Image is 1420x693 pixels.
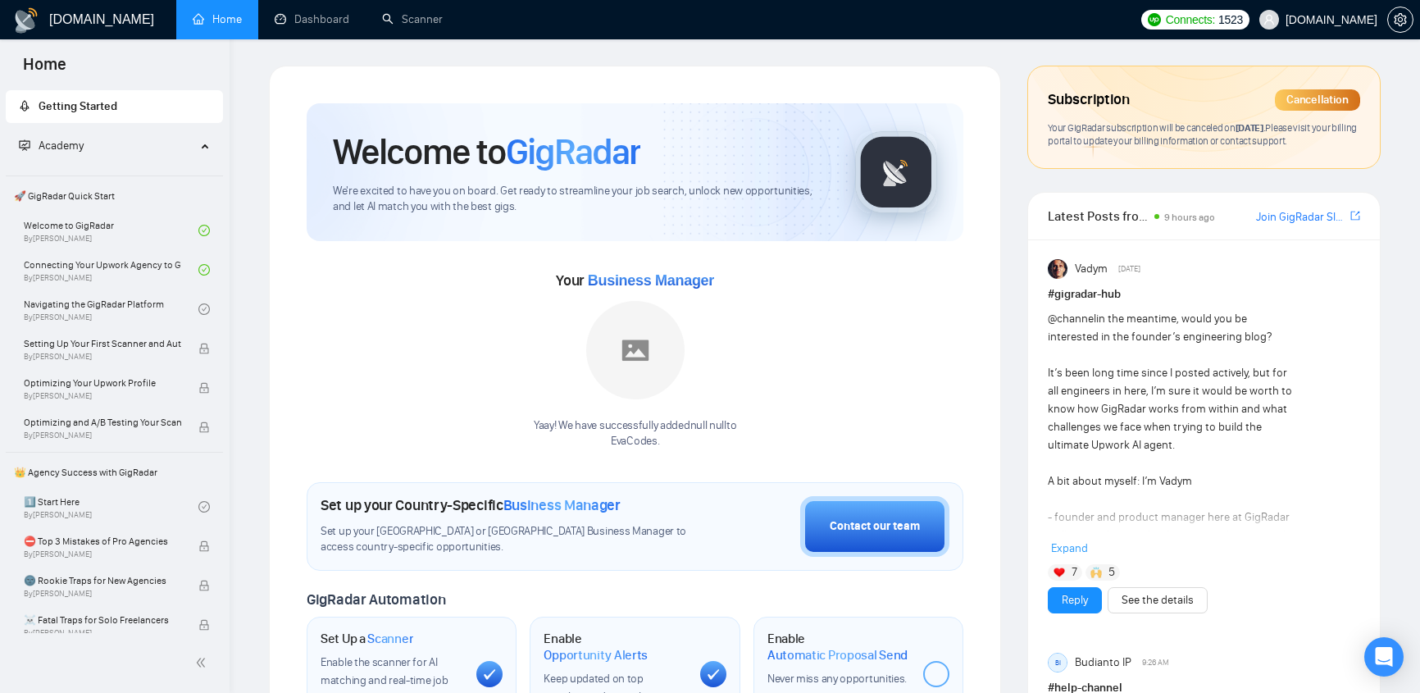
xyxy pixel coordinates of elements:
span: lock [198,382,210,394]
span: double-left [195,654,212,671]
span: Automatic Proposal Send [767,647,908,663]
li: Getting Started [6,90,223,123]
span: Set up your [GEOGRAPHIC_DATA] or [GEOGRAPHIC_DATA] Business Manager to access country-specific op... [321,524,698,555]
h1: Set Up a [321,631,413,647]
div: Yaay! We have successfully added null null to [534,418,736,449]
span: rocket [19,100,30,112]
span: Setting Up Your First Scanner and Auto-Bidder [24,335,181,352]
span: lock [198,343,210,354]
span: By [PERSON_NAME] [24,391,181,401]
span: ☠️ Fatal Traps for Solo Freelancers [24,612,181,628]
span: [DATE] . [1236,121,1266,134]
span: export [1350,209,1360,222]
span: on [1222,121,1265,134]
span: Academy [39,139,84,153]
span: Optimizing Your Upwork Profile [24,375,181,391]
span: Home [10,52,80,87]
span: We're excited to have you on board. Get ready to streamline your job search, unlock new opportuni... [333,184,829,215]
span: By [PERSON_NAME] [24,589,181,599]
span: Never miss any opportunities. [767,672,907,686]
span: lock [198,540,210,552]
span: Business Manager [588,272,714,289]
span: Academy [19,139,84,153]
a: dashboardDashboard [275,12,349,26]
a: Welcome to GigRadarBy[PERSON_NAME] [24,212,198,248]
span: Vadym [1075,260,1108,278]
span: 9:26 AM [1142,655,1169,670]
span: Getting Started [39,99,117,113]
a: homeHome [193,12,242,26]
span: lock [198,619,210,631]
span: By [PERSON_NAME] [24,431,181,440]
span: check-circle [198,225,210,236]
a: Navigating the GigRadar PlatformBy[PERSON_NAME] [24,291,198,327]
span: Scanner [367,631,413,647]
h1: Enable [767,631,910,663]
span: [DATE] [1118,262,1140,276]
span: user [1263,14,1275,25]
h1: # gigradar-hub [1048,285,1360,303]
span: 5 [1108,564,1115,581]
div: Cancellation [1275,89,1360,111]
span: Optimizing and A/B Testing Your Scanner for Better Results [24,414,181,431]
span: 7 [1072,564,1077,581]
div: Contact our team [830,517,920,536]
span: 🚀 GigRadar Quick Start [7,180,221,212]
span: @channel [1048,312,1096,326]
img: logo [13,7,39,34]
span: ⛔ Top 3 Mistakes of Pro Agencies [24,533,181,549]
h1: Enable [544,631,686,663]
span: lock [198,580,210,591]
a: Reply [1062,591,1088,609]
span: fund-projection-screen [19,139,30,151]
div: BI [1049,654,1067,672]
a: searchScanner [382,12,443,26]
button: Reply [1048,587,1102,613]
span: Subscription [1048,86,1129,114]
span: Latest Posts from the GigRadar Community [1048,206,1149,226]
span: setting [1388,13,1413,26]
a: setting [1387,13,1413,26]
img: 🙌 [1090,567,1102,578]
span: check-circle [198,501,210,513]
span: Connects: [1166,11,1215,29]
p: EvaCodes . [534,434,736,449]
span: check-circle [198,264,210,276]
div: Open Intercom Messenger [1364,637,1404,677]
h1: Welcome to [333,130,640,174]
span: By [PERSON_NAME] [24,628,181,638]
span: By [PERSON_NAME] [24,352,181,362]
span: Business Manager [503,496,621,514]
img: gigradar-logo.png [855,131,937,213]
img: upwork-logo.png [1148,13,1161,26]
span: GigRadar [506,130,640,174]
span: GigRadar Automation [307,590,445,609]
a: See the details [1122,591,1194,609]
span: By [PERSON_NAME] [24,549,181,559]
span: Opportunity Alerts [544,647,648,663]
a: export [1350,208,1360,224]
span: 9 hours ago [1164,212,1215,223]
h1: Set up your Country-Specific [321,496,621,514]
a: Connecting Your Upwork Agency to GigRadarBy[PERSON_NAME] [24,252,198,288]
img: ❤️ [1054,567,1065,578]
span: 🌚 Rookie Traps for New Agencies [24,572,181,589]
span: 1523 [1218,11,1243,29]
span: lock [198,422,210,433]
a: Join GigRadar Slack Community [1256,208,1347,226]
span: Your [556,271,714,290]
img: placeholder.png [586,301,685,399]
button: Contact our team [800,496,949,557]
button: See the details [1108,587,1208,613]
span: check-circle [198,303,210,315]
span: Your GigRadar subscription will be canceled Please visit your billing portal to update your billi... [1048,121,1357,148]
img: Vadym [1048,259,1067,279]
a: 1️⃣ Start HereBy[PERSON_NAME] [24,489,198,525]
button: setting [1387,7,1413,33]
span: 👑 Agency Success with GigRadar [7,456,221,489]
span: Budianto IP [1075,654,1131,672]
span: Expand [1051,541,1088,555]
